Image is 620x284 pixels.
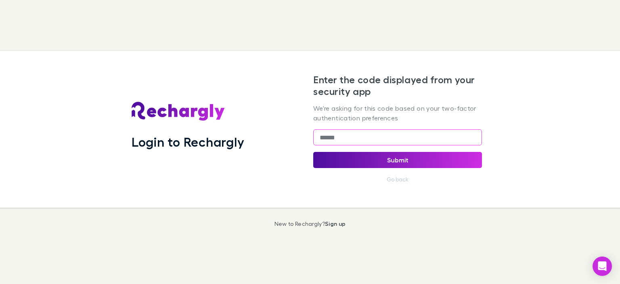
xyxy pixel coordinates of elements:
h2: Enter the code displayed from your security app [313,74,482,97]
button: Go back [382,175,413,184]
a: Sign up [325,220,346,227]
button: Submit [313,152,482,168]
div: Open Intercom Messenger [593,257,612,276]
p: We're asking for this code based on your two-factor authentication preferences [313,103,482,123]
h1: Login to Rechargly [132,134,244,149]
img: Rechargly's Logo [132,102,225,121]
p: New to Rechargly? [274,221,346,227]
